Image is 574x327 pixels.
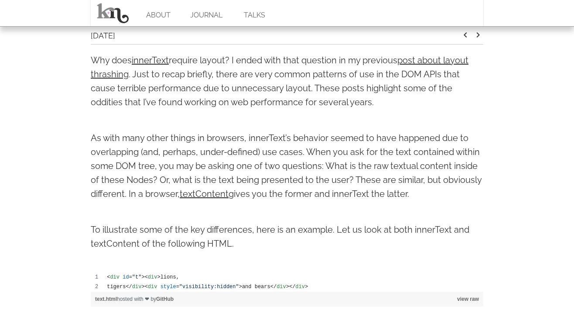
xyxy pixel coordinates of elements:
span: > [286,284,289,290]
span: > [141,274,144,280]
span: t [135,274,138,280]
a: textContent [180,189,229,199]
td: tigers =" " and bears [102,282,483,292]
span: > [305,284,308,290]
a: post about layout thrashing [91,55,468,79]
span: div [148,274,157,280]
div: text.html content, created by kellegous on 10:25AM on February 25, 2013. [91,272,483,292]
a: text.html [95,296,117,302]
span: > [239,284,242,290]
i: keyboard_arrow_right [473,30,483,40]
span: < [145,274,148,280]
p: As with many other things in browsers, innerText’s behavior seemed to have happened due to overla... [91,131,483,201]
span: div [277,284,286,290]
i: keyboard_arrow_left [460,30,471,40]
p: To illustrate some of the key differences, here is an example. Let us look at both innerText and ... [91,223,483,251]
a: GitHub [156,296,174,302]
div: hosted with ❤ by [91,292,483,306]
span: > [157,274,160,280]
a: keyboard_arrow_left [460,33,471,42]
span: visibility:hidden [182,284,236,290]
span: < [145,284,148,290]
p: Why does require layout? I ended with that question in my previous . Just to recap briefly, there... [91,53,483,109]
span: </ [289,284,295,290]
span: div [295,284,305,290]
a: view raw [457,296,479,302]
span: id [123,274,129,280]
span: div [148,284,157,290]
span: div [110,274,120,280]
span: style [161,284,176,290]
span: < [107,274,110,280]
span: div [132,284,142,290]
span: </ [270,284,277,290]
div: [DATE] [91,30,460,44]
a: keyboard_arrow_right [473,33,483,42]
span: > [141,284,144,290]
span: </ [126,284,132,290]
td: =" " lions, [102,272,483,282]
a: innerText [132,55,169,65]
